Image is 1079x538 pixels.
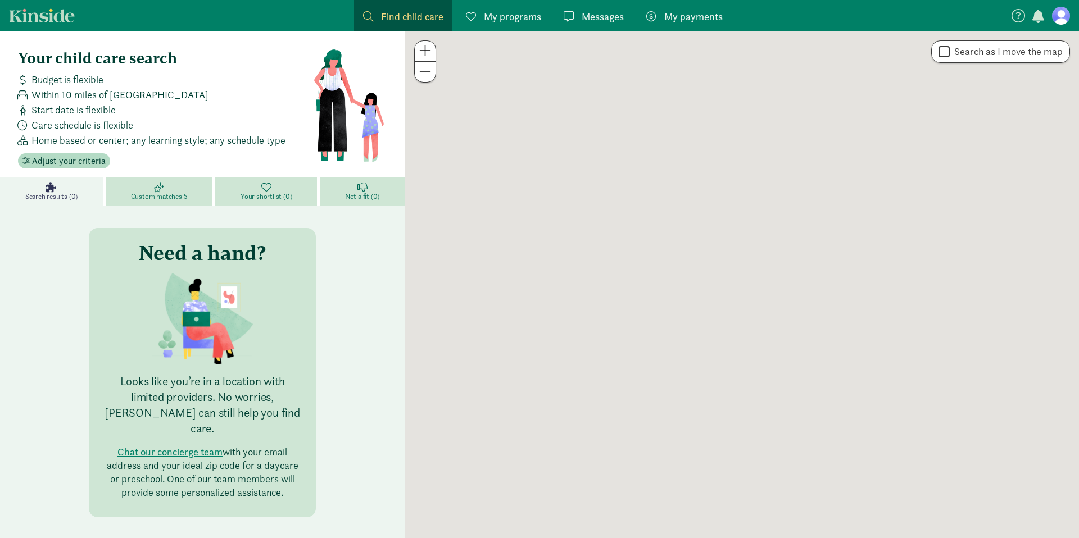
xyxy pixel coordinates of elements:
span: Your shortlist (0) [241,192,292,201]
span: Custom matches 5 [131,192,188,201]
span: Find child care [381,9,443,24]
button: Adjust your criteria [18,153,110,169]
a: Your shortlist (0) [215,177,320,206]
p: with your email address and your ideal zip code for a daycare or preschool. One of our team membe... [102,445,302,499]
button: Chat our concierge team [117,445,223,459]
span: Home based or center; any learning style; any schedule type [31,133,285,148]
span: Adjust your criteria [32,154,106,168]
span: Search results (0) [25,192,78,201]
span: Budget is flexible [31,72,103,87]
label: Search as I move the map [950,45,1063,58]
span: Within 10 miles of [GEOGRAPHIC_DATA] [31,87,208,102]
a: Custom matches 5 [106,177,215,206]
h3: Need a hand? [139,241,266,264]
a: Not a fit (0) [320,177,405,206]
p: Looks like you’re in a location with limited providers. No worries, [PERSON_NAME] can still help ... [102,373,302,436]
span: My payments [664,9,723,24]
span: Start date is flexible [31,102,116,117]
span: Not a fit (0) [345,192,379,201]
span: Care schedule is flexible [31,117,133,133]
h4: Your child care search [18,49,313,67]
span: My programs [484,9,541,24]
span: Messages [582,9,624,24]
a: Kinside [9,8,75,22]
